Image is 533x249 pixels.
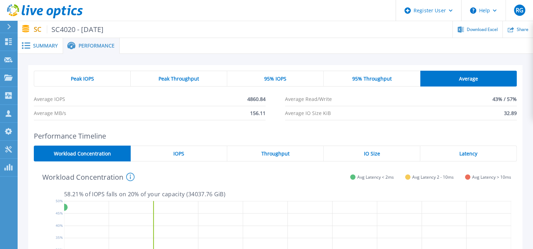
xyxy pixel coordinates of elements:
span: Average IOPS [34,92,65,106]
span: IOPS [173,151,184,157]
span: Average [459,76,478,82]
span: 43% / 57% [492,92,517,106]
span: Performance [79,43,114,48]
span: Avg Latency 2 - 10ms [412,174,454,180]
p: SC [34,25,104,33]
text: 35% [56,235,63,240]
h4: Workload Concentration [42,173,135,181]
span: Peak IOPS [71,76,94,82]
text: 45% [56,210,63,215]
span: Average IO Size KiB [285,106,331,120]
span: Avg Latency < 2ms [357,174,394,180]
p: 58.21 % of IOPS falls on 20 % of your capacity ( 34037.76 GiB ) [64,191,511,197]
h2: Performance Timeline [34,132,517,140]
span: RG [515,7,523,13]
span: SC4020 - [DATE] [47,25,104,33]
text: 50% [56,198,63,203]
span: Summary [33,43,58,48]
span: Peak Throughput [159,76,199,82]
span: 95% IOPS [264,76,286,82]
span: Average Read/Write [285,92,332,106]
span: 4860.84 [247,92,266,106]
text: 40% [56,223,63,228]
span: Download Excel [467,27,498,32]
span: IO Size [364,151,380,157]
span: 95% Throughput [352,76,392,82]
span: Latency [459,151,477,157]
span: 156.11 [250,106,266,120]
span: Throughput [261,151,289,157]
span: Workload Concentration [54,151,111,157]
span: 32.89 [504,106,517,120]
span: Share [517,27,528,32]
span: Average MB/s [34,106,66,120]
span: Avg Latency > 10ms [472,174,511,180]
